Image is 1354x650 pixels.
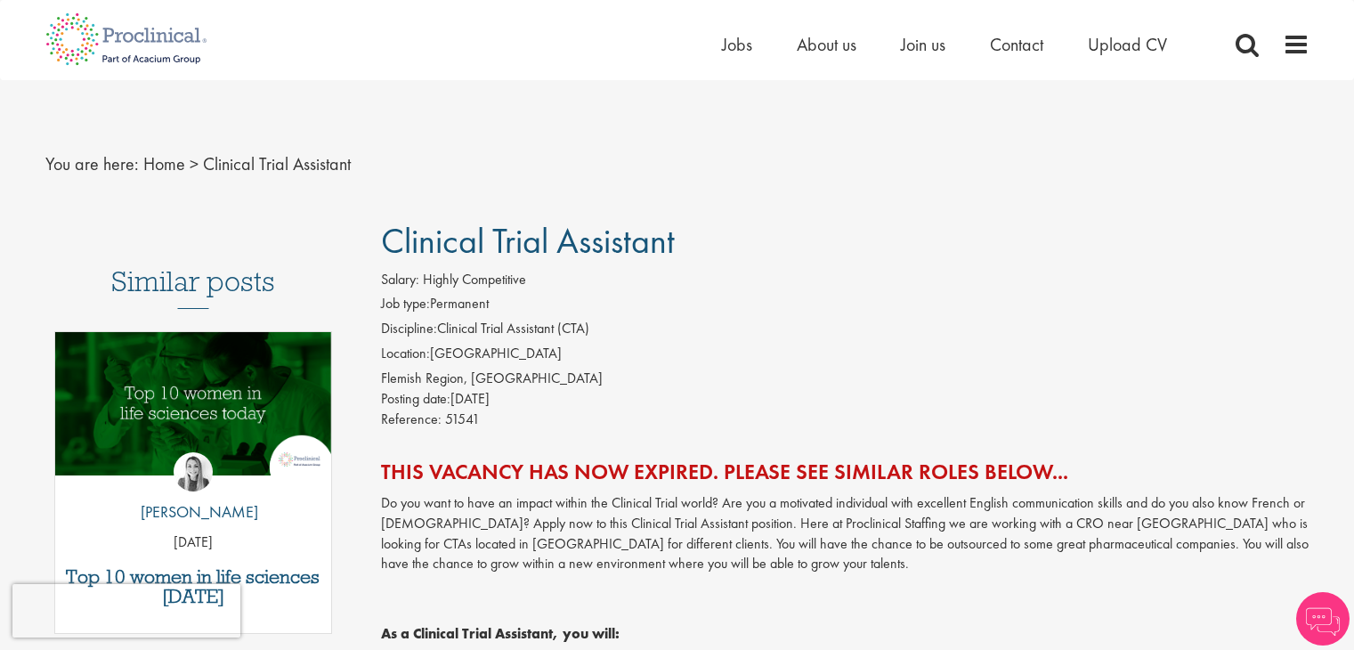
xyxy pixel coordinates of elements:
strong: As a Clinical Trial Assistant, you will: [381,624,620,643]
div: [DATE] [381,389,1309,410]
span: 51541 [445,410,480,428]
iframe: reCAPTCHA [12,584,240,638]
a: About us [797,33,856,56]
span: > [190,152,199,175]
label: Reference: [381,410,442,430]
a: Contact [990,33,1043,56]
h2: This vacancy has now expired. Please see similar roles below... [381,460,1309,483]
span: Clinical Trial Assistant [381,218,675,264]
span: Highly Competitive [423,270,526,288]
img: Top 10 women in life sciences today [55,332,332,475]
div: Flemish Region, [GEOGRAPHIC_DATA] [381,369,1309,389]
span: Clinical Trial Assistant [203,152,351,175]
a: Join us [901,33,945,56]
a: breadcrumb link [143,152,185,175]
label: Location: [381,344,430,364]
a: Link to a post [55,332,332,490]
a: Hannah Burke [PERSON_NAME] [127,452,258,532]
p: [PERSON_NAME] [127,500,258,524]
img: Hannah Burke [174,452,213,492]
a: Upload CV [1088,33,1167,56]
img: Chatbot [1296,592,1350,646]
a: Top 10 women in life sciences [DATE] [64,567,323,606]
span: You are here: [45,152,139,175]
h3: Similar posts [111,266,275,309]
li: Permanent [381,294,1309,319]
a: Jobs [722,33,752,56]
label: Discipline: [381,319,437,339]
span: Posting date: [381,389,450,408]
p: Do you want to have an impact within the Clinical Trial world? Are you a motivated individual wit... [381,493,1309,574]
label: Salary: [381,270,419,290]
label: Job type: [381,294,430,314]
p: [DATE] [55,532,332,553]
li: [GEOGRAPHIC_DATA] [381,344,1309,369]
li: Clinical Trial Assistant (CTA) [381,319,1309,344]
